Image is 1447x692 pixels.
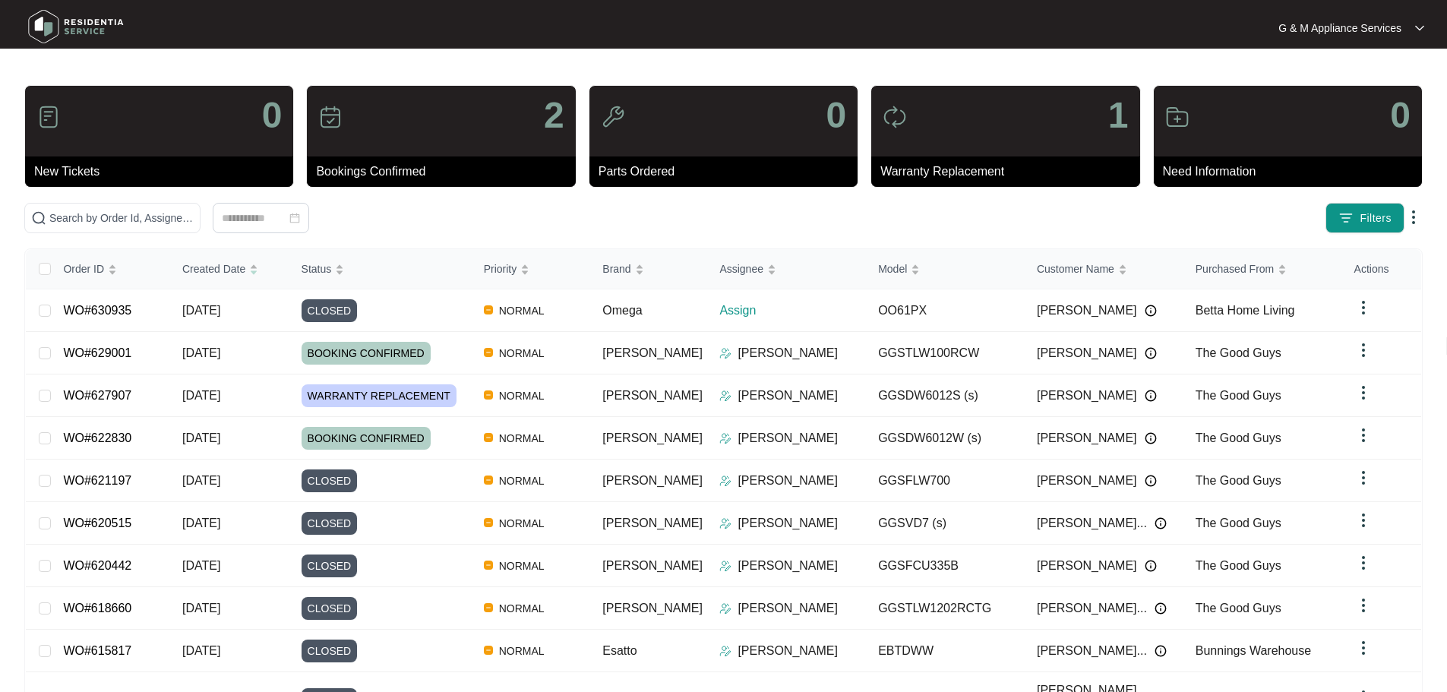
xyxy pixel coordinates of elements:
th: Actions [1342,249,1421,289]
td: GGSFLW700 [866,460,1025,502]
img: icon [1165,105,1190,129]
th: Purchased From [1183,249,1342,289]
img: dropdown arrow [1354,554,1373,572]
span: [PERSON_NAME] [602,517,703,529]
img: Assigner Icon [719,602,731,615]
p: [PERSON_NAME] [738,599,838,618]
img: dropdown arrow [1354,384,1373,402]
span: [PERSON_NAME] [602,602,703,615]
span: [DATE] [182,346,220,359]
span: NORMAL [493,642,551,660]
p: 0 [262,97,283,134]
span: Status [302,261,332,277]
span: Order ID [63,261,104,277]
span: Betta Home Living [1196,304,1295,317]
img: icon [883,105,907,129]
span: NORMAL [493,429,551,447]
img: Info icon [1145,475,1157,487]
img: Assigner Icon [719,347,731,359]
span: [PERSON_NAME] [602,559,703,572]
span: CLOSED [302,597,358,620]
img: Info icon [1145,560,1157,572]
img: Info icon [1145,432,1157,444]
span: The Good Guys [1196,474,1281,487]
span: [DATE] [182,644,220,657]
span: [DATE] [182,602,220,615]
span: [PERSON_NAME] [1037,472,1137,490]
span: BOOKING CONFIRMED [302,427,431,450]
span: [PERSON_NAME] [602,389,703,402]
img: Vercel Logo [484,518,493,527]
img: dropdown arrow [1354,299,1373,317]
span: [DATE] [182,559,220,572]
img: Vercel Logo [484,433,493,442]
p: Assign [719,302,866,320]
span: Purchased From [1196,261,1274,277]
img: Assigner Icon [719,560,731,572]
span: Assignee [719,261,763,277]
span: NORMAL [493,302,551,320]
img: dropdown arrow [1354,596,1373,615]
a: WO#621197 [63,474,131,487]
img: Vercel Logo [484,646,493,655]
span: CLOSED [302,640,358,662]
a: WO#620515 [63,517,131,529]
img: Assigner Icon [719,432,731,444]
p: 0 [1390,97,1411,134]
p: [PERSON_NAME] [738,642,838,660]
th: Assignee [707,249,866,289]
span: [PERSON_NAME] [1037,344,1137,362]
p: [PERSON_NAME] [738,557,838,575]
span: Filters [1360,210,1392,226]
img: dropdown arrow [1354,426,1373,444]
span: Brand [602,261,630,277]
button: filter iconFilters [1325,203,1404,233]
img: Info icon [1155,645,1167,657]
td: GGSTLW100RCW [866,332,1025,374]
span: [PERSON_NAME] [1037,387,1137,405]
img: dropdown arrow [1415,24,1424,32]
td: OO61PX [866,289,1025,332]
th: Status [289,249,472,289]
p: 0 [826,97,846,134]
img: Vercel Logo [484,603,493,612]
th: Customer Name [1025,249,1183,289]
p: 2 [544,97,564,134]
input: Search by Order Id, Assignee Name, Customer Name, Brand and Model [49,210,194,226]
a: WO#618660 [63,602,131,615]
span: Created Date [182,261,245,277]
p: Need Information [1163,163,1422,181]
img: icon [36,105,61,129]
img: dropdown arrow [1354,341,1373,359]
p: [PERSON_NAME] [738,344,838,362]
span: [DATE] [182,431,220,444]
span: NORMAL [493,344,551,362]
span: The Good Guys [1196,602,1281,615]
span: [DATE] [182,304,220,317]
span: NORMAL [493,514,551,532]
span: [PERSON_NAME] [602,474,703,487]
img: Info icon [1145,347,1157,359]
img: Info icon [1155,602,1167,615]
img: icon [318,105,343,129]
span: CLOSED [302,469,358,492]
img: Vercel Logo [484,390,493,400]
span: The Good Guys [1196,346,1281,359]
img: Vercel Logo [484,305,493,314]
th: Brand [590,249,707,289]
span: [PERSON_NAME] [1037,429,1137,447]
a: WO#620442 [63,559,131,572]
img: dropdown arrow [1354,469,1373,487]
td: GGSTLW1202RCTG [866,587,1025,630]
span: [PERSON_NAME]... [1037,514,1147,532]
span: Model [878,261,907,277]
span: NORMAL [493,472,551,490]
p: Parts Ordered [599,163,858,181]
img: Info icon [1155,517,1167,529]
p: [PERSON_NAME] [738,429,838,447]
img: Assigner Icon [719,475,731,487]
span: Bunnings Warehouse [1196,644,1311,657]
span: NORMAL [493,557,551,575]
img: dropdown arrow [1354,639,1373,657]
a: WO#615817 [63,644,131,657]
